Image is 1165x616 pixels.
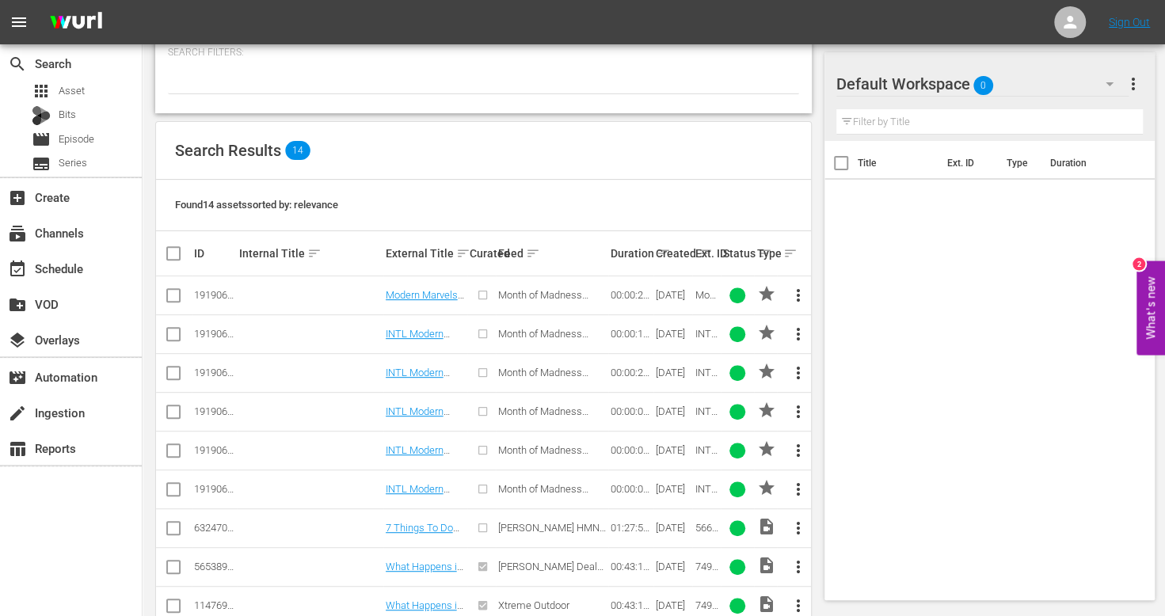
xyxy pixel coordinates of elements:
[8,55,27,74] span: Search
[756,517,775,536] span: Video
[1136,261,1165,356] button: Open Feedback Widget
[756,362,775,381] span: PROMO
[1109,16,1150,29] a: Sign Out
[59,131,94,147] span: Episode
[973,69,993,102] span: 0
[789,557,808,576] span: more_vert
[756,478,775,497] span: PROMO
[498,522,606,546] span: [PERSON_NAME] HMN ANY-FORM MLT
[59,155,87,171] span: Series
[611,405,651,417] div: 00:00:05.120
[498,483,600,507] span: Month of Madness October Stunt Promo 3
[194,561,234,572] div: 56538947
[611,483,651,495] div: 00:00:05.005
[194,289,234,301] div: 191906961
[756,439,775,458] span: PROMO
[386,444,463,504] a: INTL Modern Marvels Month of Madness October Promo 2 Promo 5
[38,4,114,41] img: ans4CAIJ8jUAAAAAAAAAAAAAAAAAAAAAAAAgQb4GAAAAAAAAAAAAAAAAAAAAAAAAJMjXAAAAAAAAAAAAAAAAAAAAAAAAgAT5G...
[194,328,234,340] div: 191906859
[175,141,281,160] span: Search Results
[938,141,996,185] th: Ext. ID
[498,444,588,468] span: Month of Madness October Promo 2
[789,363,808,382] span: more_vert
[1133,258,1145,271] div: 2
[779,548,817,586] button: more_vert
[8,404,27,423] span: Ingestion
[789,325,808,344] span: more_vert
[498,367,588,390] span: Month of Madness October
[498,405,588,429] span: Month of Madness October Promo 1
[1124,65,1143,103] button: more_vert
[498,328,588,352] span: Month of Madness October
[194,247,234,260] div: ID
[756,323,775,342] span: PROMO
[695,247,718,260] div: Ext. ID
[656,561,691,572] div: [DATE]
[498,599,569,611] span: Xtreme Outdoor
[656,405,691,417] div: [DATE]
[656,599,691,611] div: [DATE]
[8,331,27,350] span: Overlays
[789,441,808,460] span: more_vert
[498,561,603,584] span: [PERSON_NAME] Deal Zone THC
[386,244,466,263] div: External Title
[32,154,51,173] span: Series
[8,260,27,279] span: Schedule
[386,561,463,584] a: What Happens in Sturgis...
[470,247,493,260] div: Curated
[386,367,463,426] a: INTL Modern Marvels Month of Madness October Promo 30
[779,432,817,470] button: more_vert
[695,328,718,494] span: INTL Modern Marvels Month of Madness October Promo 15
[779,393,817,431] button: more_vert
[8,188,27,207] span: Create
[194,599,234,611] div: 114769483
[386,328,463,387] a: INTL Modern Marvels Month of Madness October Promo 15
[386,405,463,465] a: INTL Modern Marvels Month of Madness October Promo 1 Promo 5
[723,244,752,263] div: Status
[611,289,651,301] div: 00:00:29.997
[756,284,775,303] span: PROMO
[8,439,27,458] span: Reports
[168,46,799,59] p: Search Filters:
[779,354,817,392] button: more_vert
[611,561,651,572] div: 00:43:11.088
[779,315,817,353] button: more_vert
[59,107,76,123] span: Bits
[32,82,51,101] span: Asset
[498,244,606,263] div: Feed
[779,276,817,314] button: more_vert
[997,141,1041,185] th: Type
[656,367,691,378] div: [DATE]
[194,367,234,378] div: 191906971
[789,596,808,615] span: more_vert
[656,289,691,301] div: [DATE]
[456,246,470,260] span: sort
[611,444,651,456] div: 00:00:05.005
[695,367,718,533] span: INTL Modern Marvels Month of Madness October Promo 30
[656,483,691,495] div: [DATE]
[656,328,691,340] div: [DATE]
[779,470,817,508] button: more_vert
[611,244,651,263] div: Duration
[526,246,540,260] span: sort
[789,519,808,538] span: more_vert
[611,367,651,378] div: 00:00:29.997
[779,509,817,547] button: more_vert
[194,522,234,534] div: 63247041
[8,368,27,387] span: Automation
[858,141,938,185] th: Title
[695,405,718,584] span: INTL Modern Marvels Month of Madness October Promo 1 Promo 5
[386,289,464,348] a: Modern Marvels Month of Madness October Promo 30
[695,561,718,584] span: 74923
[656,522,691,534] div: [DATE]
[695,522,718,546] span: 56686
[756,595,775,614] span: Video
[611,522,651,534] div: 01:27:56.705
[194,405,234,417] div: 191906923
[656,444,691,456] div: [DATE]
[8,224,27,243] span: Channels
[611,328,651,340] div: 00:00:15.015
[656,244,691,263] div: Created
[789,286,808,305] span: more_vert
[59,83,85,99] span: Asset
